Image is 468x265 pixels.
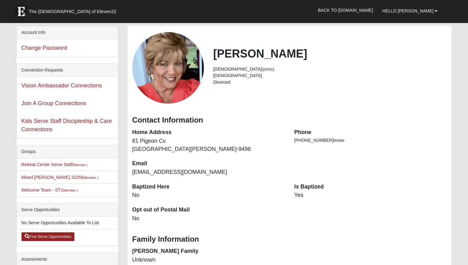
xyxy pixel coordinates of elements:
dt: Home Address [132,128,285,137]
div: Serve Opportunities [17,203,118,216]
a: Find Serve Opportunities [21,232,75,241]
div: Account Info [17,26,118,39]
a: The [DEMOGRAPHIC_DATA] of Eleven22 [12,2,136,18]
a: Retreat Center Serve Staff(Member ) [21,162,88,167]
dd: Unknown [132,256,285,264]
dt: Opt out of Postal Mail [132,206,285,214]
a: Vision Ambassador Connections [21,82,102,89]
span: Mobile [334,138,344,143]
small: (Member ) [63,188,78,192]
a: Mixed [PERSON_NAME] 32259(Member ) [21,175,99,180]
span: The [DEMOGRAPHIC_DATA] of Eleven22 [29,8,116,15]
li: [PHONE_NUMBER] [294,137,447,144]
span: Hello [PERSON_NAME] [382,8,434,13]
a: Change Password [21,45,67,51]
h3: Contact Information [132,116,447,125]
h2: [PERSON_NAME] [213,47,447,60]
dd: No [132,191,285,199]
dt: [PERSON_NAME] Family [132,247,285,255]
li: Divorced [213,79,447,86]
img: Eleven22 logo [15,5,27,18]
small: ([DATE]) [262,67,274,71]
dd: Yes [294,191,447,199]
a: Kids Serve Staff Discipleship & Care Connections [21,118,112,132]
dt: Email [132,160,285,168]
a: Hello [PERSON_NAME] [378,3,442,19]
dt: Baptized Here [132,183,285,191]
small: (Member ) [73,163,87,167]
a: Join A Group Connections [21,100,86,106]
dd: 81 Pigeon Cv [GEOGRAPHIC_DATA][PERSON_NAME]-9496 [132,137,285,153]
a: View Fullsize Photo [132,64,204,71]
div: Groups [17,145,118,158]
dd: [EMAIL_ADDRESS][DOMAIN_NAME] [132,168,285,176]
li: [DEMOGRAPHIC_DATA] [213,72,447,79]
li: No Serve Opportunities Available To List [17,216,118,229]
small: (Member ) [83,176,98,179]
a: Welcome Team - STJ(Member ) [21,188,78,193]
dt: Phone [294,128,447,137]
li: [DEMOGRAPHIC_DATA] [213,66,447,72]
dd: No [132,215,285,223]
h3: Family Information [132,235,447,244]
div: Connection Requests [17,64,118,77]
a: Back to [DOMAIN_NAME] [313,2,378,18]
dt: Is Baptized [294,183,447,191]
